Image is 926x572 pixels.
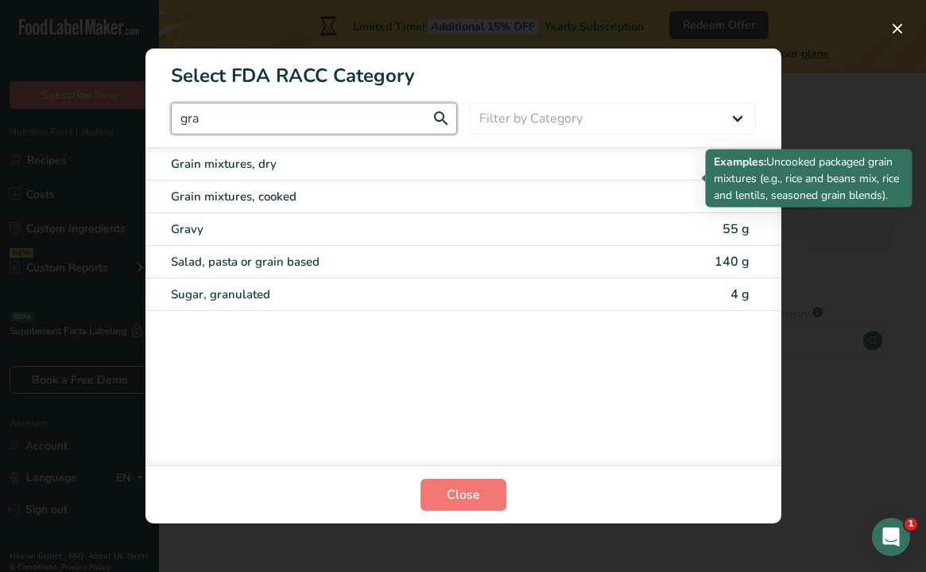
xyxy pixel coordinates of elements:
[171,286,622,304] div: Sugar, granulated
[714,154,905,204] p: Uncooked packaged grain mixtures (e.g., rice and beans mix, rice and lentils, seasoned grain blen...
[171,220,622,239] div: Gravy
[420,479,506,511] button: Close
[714,154,766,169] b: Examples:
[730,286,750,303] span: 4 g
[905,518,917,531] span: 1
[447,485,480,504] span: Close
[715,253,750,270] span: 140 g
[171,103,457,134] input: Type here to start searching..
[723,220,750,238] span: 55 g
[171,188,622,206] div: Grain mixtures, cooked
[171,253,622,271] div: Salad, pasta or grain based
[872,518,910,556] iframe: Intercom live chat
[171,155,622,173] div: Grain mixtures, dry
[145,49,781,90] h1: Select FDA RACC Category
